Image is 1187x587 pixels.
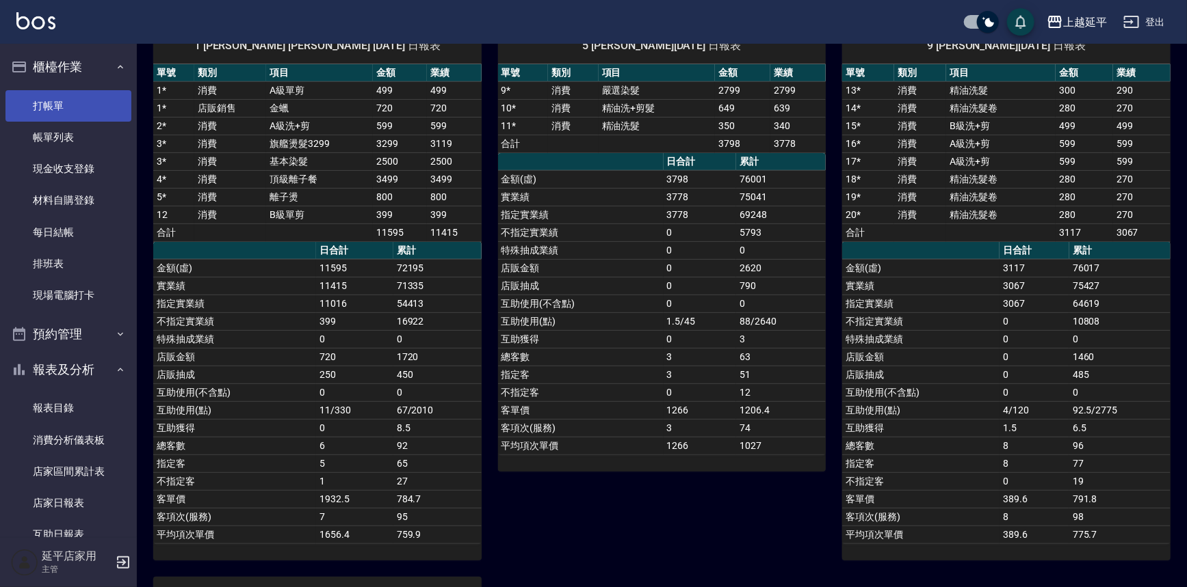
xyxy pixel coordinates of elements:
p: 主管 [42,563,112,575]
td: 0 [393,330,482,348]
table: a dense table [842,64,1171,242]
a: 互助日報表 [5,519,131,550]
td: B級單剪 [266,206,373,223]
td: 63 [736,348,826,366]
td: A級洗+剪 [266,117,373,135]
td: A級洗+剪 [946,152,1056,170]
td: 270 [1113,99,1171,117]
td: 3798 [664,170,737,188]
td: 3 [664,366,737,383]
td: 不指定客 [842,472,1000,490]
td: 實業績 [153,277,316,295]
td: 499 [1056,117,1113,135]
a: 打帳單 [5,90,131,122]
td: 3067 [1000,295,1069,312]
td: 0 [316,419,393,437]
td: 720 [373,99,427,117]
th: 金額 [373,64,427,82]
td: 客單價 [842,490,1000,508]
td: 3 [736,330,826,348]
td: 350 [715,117,770,135]
td: 金額(虛) [498,170,664,188]
td: 0 [316,330,393,348]
td: 總客數 [842,437,1000,454]
td: 280 [1056,206,1113,223]
td: 0 [393,383,482,401]
td: 270 [1113,206,1171,223]
td: 消費 [194,206,266,223]
td: 0 [1000,472,1069,490]
td: 總客數 [498,348,664,366]
a: 現場電腦打卡 [5,279,131,311]
td: 67/2010 [393,401,482,419]
td: 0 [1000,366,1069,383]
td: 指定客 [498,366,664,383]
td: 11415 [427,223,481,241]
td: 6 [316,437,393,454]
td: 599 [1056,152,1113,170]
td: 11595 [373,223,427,241]
td: 指定實業績 [498,206,664,223]
td: 485 [1069,366,1171,383]
td: 0 [664,330,737,348]
td: 3117 [1000,259,1069,277]
td: 3 [664,348,737,366]
td: 3778 [664,188,737,206]
td: 3067 [1000,277,1069,295]
td: 0 [736,295,826,312]
td: 互助獲得 [153,419,316,437]
td: 合計 [842,223,894,241]
td: 不指定實業績 [498,223,664,241]
td: 0 [664,383,737,401]
td: 消費 [194,152,266,170]
td: 消費 [548,81,599,99]
td: 不指定實業績 [842,312,1000,330]
td: 499 [427,81,481,99]
td: 消費 [194,135,266,152]
td: 92.5/2775 [1069,401,1171,419]
td: B級洗+剪 [946,117,1056,135]
td: 4/120 [1000,401,1069,419]
td: 0 [736,241,826,259]
td: 399 [427,206,481,223]
td: 3499 [427,170,481,188]
td: 消費 [894,152,946,170]
button: 預約管理 [5,316,131,352]
td: 總客數 [153,437,316,454]
td: 店販金額 [498,259,664,277]
td: 0 [1000,348,1069,366]
td: 店販抽成 [498,277,664,295]
td: 11595 [316,259,393,277]
td: 250 [316,366,393,383]
td: 16922 [393,312,482,330]
td: 不指定客 [153,472,316,490]
td: 51 [736,366,826,383]
td: 98 [1069,508,1171,525]
td: 店販金額 [153,348,316,366]
td: 3 [664,419,737,437]
td: 嚴選染髮 [599,81,715,99]
td: 65 [393,454,482,472]
td: 0 [316,383,393,401]
td: 消費 [894,170,946,188]
td: 精油洗髮卷 [946,99,1056,117]
td: 指定實業績 [842,295,1000,312]
td: 599 [1113,152,1171,170]
td: 精油洗髮卷 [946,188,1056,206]
td: 88/2640 [736,312,826,330]
td: 759.9 [393,525,482,543]
td: 599 [1113,135,1171,152]
td: 1266 [664,437,737,454]
th: 項目 [266,64,373,82]
td: 2799 [770,81,826,99]
td: 800 [373,188,427,206]
td: 互助獲得 [498,330,664,348]
a: 店家日報表 [5,487,131,519]
td: 800 [427,188,481,206]
th: 項目 [946,64,1056,82]
td: 1.5 [1000,419,1069,437]
img: Person [11,549,38,576]
td: 客項次(服務) [153,508,316,525]
th: 類別 [894,64,946,82]
th: 單號 [153,64,194,82]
